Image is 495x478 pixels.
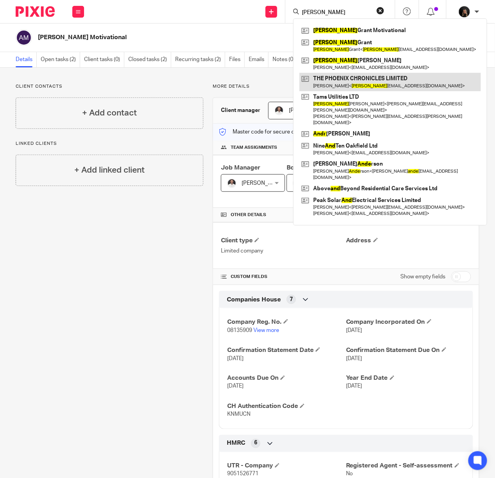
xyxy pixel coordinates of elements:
[227,462,346,470] h4: UTR - Company
[290,296,293,303] span: 7
[219,128,354,136] p: Master code for secure communications and files
[128,52,171,67] a: Closed tasks (2)
[38,33,319,41] h2: [PERSON_NAME] Motivational
[231,144,277,151] span: Team assignments
[227,296,281,304] span: Companies House
[227,384,244,389] span: [DATE]
[221,164,260,171] span: Job Manager
[273,52,299,67] a: Notes (0)
[221,106,260,114] h3: Client manager
[229,52,245,67] a: Files
[227,439,245,447] span: HMRC
[289,108,332,113] span: [PERSON_NAME]
[346,384,362,389] span: [DATE]
[346,374,465,382] h4: Year End Date
[346,346,465,354] h4: Confirmation Statement Due On
[227,318,346,326] h4: Company Reg. No.
[74,164,145,176] h4: + Add linked client
[227,179,237,188] img: dom%20slack.jpg
[231,212,266,218] span: Other details
[253,328,279,333] a: View more
[227,402,346,411] h4: CH Authentication Code
[249,52,269,67] a: Emails
[221,236,346,245] h4: Client type
[346,236,471,245] h4: Address
[221,274,346,280] h4: CUSTOM FIELDS
[274,106,284,115] img: dom%20slack.jpg
[287,164,323,171] span: Bookkeeper
[227,356,244,361] span: [DATE]
[221,247,346,255] p: Limited company
[227,374,346,382] h4: Accounts Due On
[16,83,203,90] p: Client contacts
[16,6,55,17] img: Pixie
[213,83,479,90] p: More details
[458,5,471,18] img: 455A9867.jpg
[16,29,32,46] img: svg%3E
[254,439,257,447] span: 6
[16,52,37,67] a: Details
[301,9,371,16] input: Search
[293,179,302,188] img: dom%20slack.jpg
[242,180,285,186] span: [PERSON_NAME]
[227,412,251,417] span: KNMUCN
[401,273,446,281] label: Show empty fields
[82,107,137,119] h4: + Add contact
[346,462,465,470] h4: Registered Agent - Self-assessment
[346,328,362,333] span: [DATE]
[41,52,80,67] a: Open tasks (2)
[346,318,465,326] h4: Company Incorporated On
[84,52,124,67] a: Client tasks (0)
[227,328,252,333] span: 08135909
[175,52,225,67] a: Recurring tasks (2)
[377,7,384,14] button: Clear
[16,141,203,147] p: Linked clients
[346,356,362,361] span: [DATE]
[346,471,353,477] span: No
[227,346,346,354] h4: Confirmation Statement Date
[227,471,258,477] span: 9051526771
